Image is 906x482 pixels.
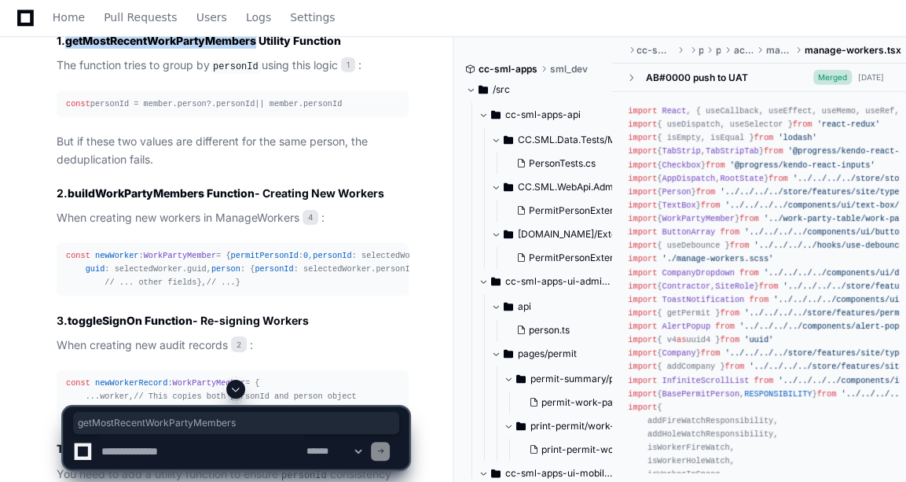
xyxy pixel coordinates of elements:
[211,264,240,274] span: person
[504,297,513,316] svg: Directory
[529,252,651,264] span: PermitPersonExtensions.cs
[216,99,255,109] span: personId
[231,337,247,352] span: 2
[95,378,167,388] span: newWorkerRecord
[706,146,759,156] span: TabStripTab
[628,362,657,371] span: import
[303,99,342,109] span: personId
[662,201,695,210] span: TextBox
[628,322,657,331] span: import
[759,281,779,291] span: from
[57,186,409,201] h3: 2. - Creating New Workers
[696,187,716,197] span: from
[491,105,501,124] svg: Directory
[65,34,341,47] strong: getMostRecentWorkPartyMembers Utility Function
[510,200,629,222] button: PermitPersonExtensions.cs
[57,337,409,355] p: When creating new audit records :
[510,319,617,341] button: person.ts
[491,222,626,247] button: [DOMAIN_NAME]/Extensions
[246,13,271,22] span: Logs
[662,348,695,358] span: Company
[196,13,227,22] span: Users
[662,160,700,170] span: Checkbox
[805,44,901,57] span: manage-workers.tsx
[662,376,749,385] span: InfiniteScrollList
[662,146,700,156] span: TabStrip
[479,63,537,75] span: cc-sml-apps
[749,295,768,304] span: from
[793,120,812,129] span: from
[744,335,773,344] span: 'uuid'
[662,322,710,331] span: AlertPopup
[491,175,626,200] button: CC.SML.WebApi.Admin/Extensions
[104,13,177,22] span: Pull Requests
[518,134,626,146] span: CC.SML.Data.Tests/Models
[57,33,409,49] h3: 1.
[754,133,774,142] span: from
[231,251,299,260] span: permitPersonId
[662,268,734,278] span: CompanyDropdown
[504,131,513,149] svg: Directory
[754,376,774,385] span: from
[68,314,193,327] strong: toggleSignOn Function
[510,247,629,269] button: PermitPersonExtensions.cs
[628,160,657,170] span: import
[645,72,747,84] div: AB#0000 push to UAT
[739,268,759,278] span: from
[550,63,588,75] span: sml_dev
[720,227,739,237] span: from
[303,210,318,226] span: 4
[66,98,399,111] div: personId = member. ?. || member.
[95,251,138,260] span: newWorker
[858,72,884,83] div: [DATE]
[187,264,207,274] span: guid
[493,83,510,96] span: /src
[715,322,735,331] span: from
[57,209,409,227] p: When creating new workers in ManageWorkers :
[764,146,783,156] span: from
[516,370,526,388] svg: Directory
[662,295,744,304] span: ToastNotification
[303,251,308,260] span: 0
[53,13,85,22] span: Home
[628,335,657,344] span: import
[376,264,414,274] span: personId
[78,417,394,429] span: getMostRecentWorkPartyMembers
[628,295,657,304] span: import
[730,241,750,250] span: from
[173,378,245,388] span: WorkPartyMember
[529,204,651,217] span: PermitPersonExtensions.cs
[341,57,355,73] span: 1
[518,300,531,313] span: api
[518,228,626,241] span: [DOMAIN_NAME]/Extensions
[628,187,657,197] span: import
[636,44,674,57] span: cc-sml-apps-ui-mobile
[628,227,657,237] span: import
[57,313,409,329] h3: 3. - Re-signing Workers
[628,201,657,210] span: import
[739,214,759,223] span: from
[466,77,601,102] button: /src
[210,60,262,74] code: personId
[778,133,816,142] span: 'lodash'
[628,146,657,156] span: import
[505,109,581,121] span: cc-sml-apps-api
[66,378,90,388] span: const
[491,341,626,366] button: pages/permit
[504,366,639,392] button: permit-summary/permit-work-party-member
[479,269,614,294] button: cc-sml-apps-ui-admin/src
[699,44,703,57] span: pages
[628,376,657,385] span: import
[662,187,691,197] span: Person
[529,324,570,337] span: person.ts
[491,272,501,291] svg: Directory
[716,44,721,57] span: permit
[530,373,639,385] span: permit-summary/permit-work-party-member
[255,264,293,274] span: personId
[765,44,792,57] span: manage-workers
[505,275,614,288] span: cc-sml-apps-ui-admin/src
[720,335,739,344] span: from
[662,227,715,237] span: ButtonArray
[510,153,617,175] button: PersonTests.cs
[491,294,626,319] button: api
